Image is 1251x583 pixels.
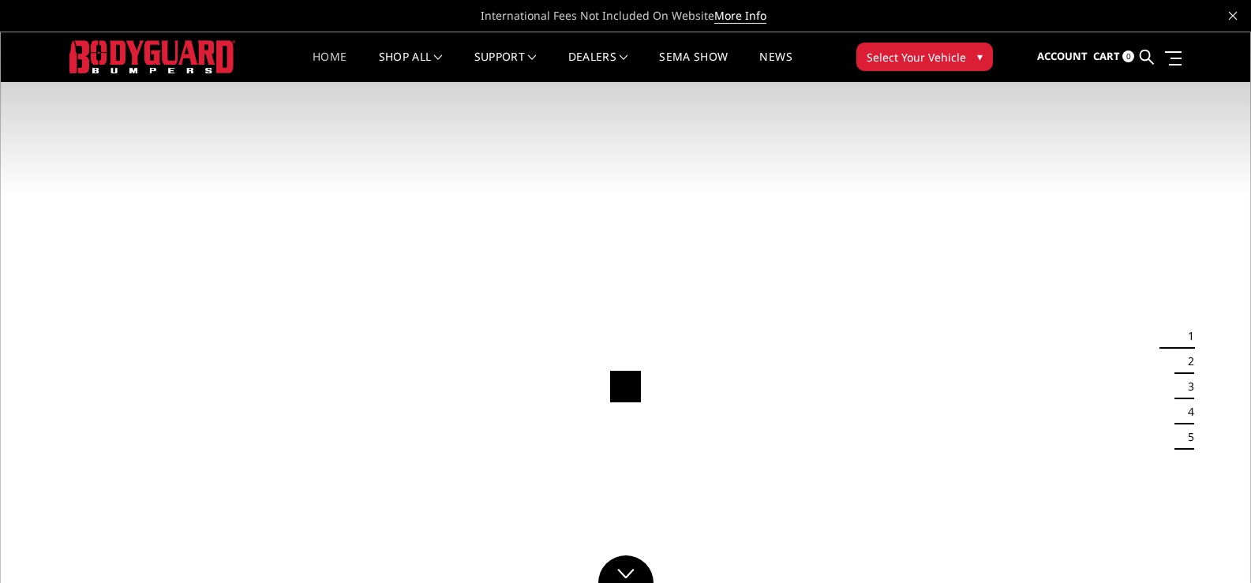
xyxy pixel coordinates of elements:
[1122,50,1134,62] span: 0
[1178,424,1194,450] button: 5 of 5
[977,48,983,65] span: ▾
[659,51,728,82] a: SEMA Show
[1037,49,1088,63] span: Account
[1178,374,1194,399] button: 3 of 5
[1178,323,1194,349] button: 1 of 5
[856,43,993,71] button: Select Your Vehicle
[598,555,654,583] a: Click to Down
[69,40,235,73] img: BODYGUARD BUMPERS
[1178,349,1194,374] button: 2 of 5
[1178,399,1194,424] button: 4 of 5
[568,51,628,82] a: Dealers
[867,49,966,65] span: Select Your Vehicle
[313,51,346,82] a: Home
[1093,49,1120,63] span: Cart
[1093,36,1134,78] a: Cart 0
[714,8,766,24] a: More Info
[474,51,537,82] a: Support
[759,51,792,82] a: News
[1037,36,1088,78] a: Account
[379,51,443,82] a: shop all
